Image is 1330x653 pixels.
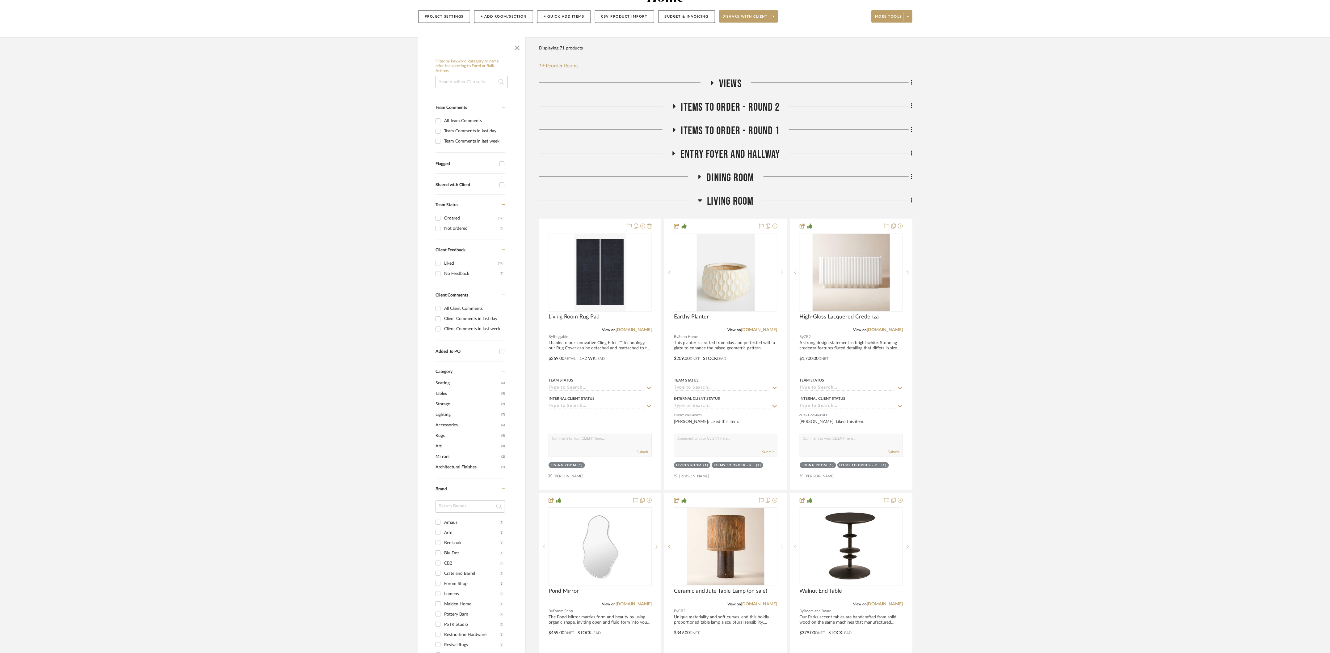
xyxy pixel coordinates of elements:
[853,328,867,332] span: View on
[436,378,500,388] span: Seating
[674,334,678,340] span: By
[703,463,709,468] div: (1)
[444,558,500,568] div: CB2
[678,334,698,340] span: Soho Home
[436,105,467,110] span: Team Comments
[436,76,508,88] input: Search within 71 results
[500,224,503,233] div: (5)
[882,463,887,468] div: (1)
[500,538,503,548] div: (1)
[436,293,468,297] span: Client Comments
[501,410,505,420] span: (7)
[500,630,503,640] div: (1)
[546,62,579,70] span: Reorder Rooms
[539,42,583,54] div: Displaying 71 products
[728,602,741,606] span: View on
[501,431,505,441] span: (5)
[687,508,764,585] img: Ceramic and Jute Table Lamp (on sale)
[756,463,761,468] div: (1)
[444,213,498,223] div: Ordered
[800,403,895,409] input: Type to Search…
[602,602,616,606] span: View on
[418,10,470,23] button: Project Settings
[436,59,508,74] h6: Filter by keyword, category or name prior to exporting to Excel or Bulk Actions
[436,161,496,167] div: Flagged
[867,602,903,606] a: [DOMAIN_NAME]
[867,328,903,332] a: [DOMAIN_NAME]
[539,62,579,70] button: Reorder Rooms
[814,508,889,585] img: Walnut End Table
[500,569,503,578] div: (2)
[800,334,804,340] span: By
[444,620,500,630] div: PSTR Studio
[728,328,741,332] span: View on
[829,463,834,468] div: (1)
[500,269,503,279] div: (7)
[436,399,500,409] span: Storage
[813,234,890,311] img: High-Gloss Lacquered Credenza
[549,396,595,401] div: Internal Client Status
[680,148,780,161] span: Entry Foyer and Hallway
[444,630,500,640] div: Restoration Hardware
[436,487,447,491] span: Brand
[575,234,626,311] img: Living Room Rug Pad
[549,403,644,409] input: Type to Search…
[804,608,832,614] span: Room and Board
[800,588,842,595] span: Walnut End Table
[549,385,644,391] input: Type to Search…
[804,334,811,340] span: CB2
[501,399,505,409] span: (2)
[444,126,503,136] div: Team Comments in last day
[800,608,804,614] span: By
[500,548,503,558] div: (1)
[553,334,568,340] span: Ruggable
[444,304,503,314] div: All Client Comments
[444,609,500,619] div: Pottery Barn
[436,203,458,207] span: Team Status
[501,420,505,430] span: (6)
[500,579,503,589] div: (1)
[681,124,780,138] span: Items to order - Round 1
[500,589,503,599] div: (3)
[501,378,505,388] span: (6)
[549,588,579,595] span: Pond Mirror
[500,528,503,538] div: (1)
[674,419,777,431] div: [PERSON_NAME]: Liked this item.
[674,508,777,586] div: 0
[500,609,503,619] div: (2)
[436,430,500,441] span: Rugs
[444,269,500,279] div: No Feedback
[549,608,553,614] span: By
[674,588,767,595] span: Ceramic and Jute Table Lamp (on sale)
[444,599,500,609] div: Maiden Home
[741,328,777,332] a: [DOMAIN_NAME]
[444,579,500,589] div: Forom Shop
[500,518,503,527] div: (1)
[658,10,715,23] button: Budget & Invoicing
[723,14,768,23] span: Share with client
[875,14,902,23] span: More tools
[500,620,503,630] div: (2)
[500,640,503,650] div: (1)
[444,258,498,268] div: Liked
[800,385,895,391] input: Type to Search…
[549,378,573,383] div: Team Status
[498,213,503,223] div: (32)
[444,324,503,334] div: Client Comments in last week
[800,396,846,401] div: Internal Client Status
[537,10,591,23] button: + Quick Add Items
[436,462,500,472] span: Architectural Finishes
[436,451,500,462] span: Mirrors
[498,258,503,268] div: (32)
[436,182,496,188] div: Shared with Client
[436,409,500,420] span: Lighting
[436,420,500,430] span: Accessories
[676,463,702,468] div: Living Room
[674,403,770,409] input: Type to Search…
[741,602,777,606] a: [DOMAIN_NAME]
[444,548,500,558] div: Blu Dot
[551,463,576,468] div: Living Room
[802,463,827,468] div: Living Room
[714,463,755,468] div: Items to order - Round 1
[444,314,503,324] div: Client Comments in last day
